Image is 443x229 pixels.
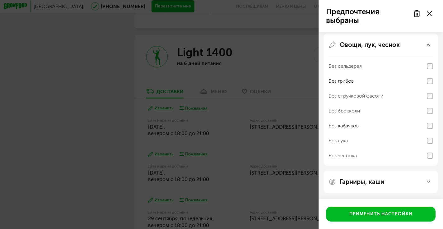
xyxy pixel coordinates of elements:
p: Овощи, лук, чеснок [340,41,400,48]
div: Без грибов [329,77,354,85]
div: Без стручковой фасоли [329,92,383,100]
div: Без сельдерея [329,62,362,70]
div: Без брокколи [329,107,360,115]
p: Гарниры, каши [340,178,384,185]
div: Без лука [329,137,348,144]
div: Без кабачков [329,122,359,130]
button: Применить настройки [326,207,436,222]
p: Предпочтения выбраны [326,7,409,25]
div: Без чеснока [329,152,357,159]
